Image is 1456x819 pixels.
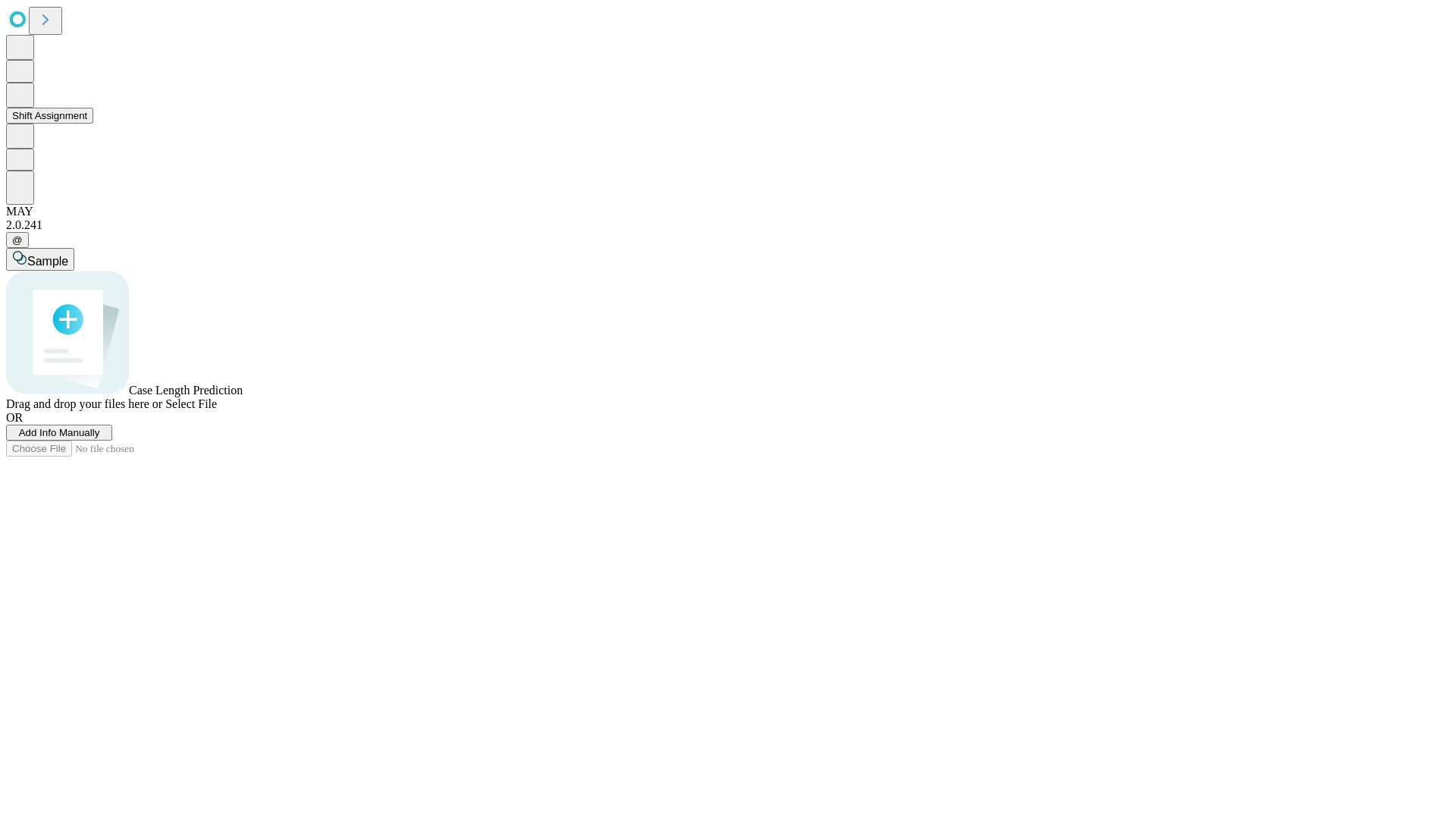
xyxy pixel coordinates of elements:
[6,397,162,410] span: Drag and drop your files here or
[6,205,1450,218] div: MAY
[165,397,217,410] span: Select File
[19,427,100,438] span: Add Info Manually
[27,255,68,268] span: Sample
[6,425,112,441] button: Add Info Manually
[6,232,29,248] button: @
[6,108,93,124] button: Shift Assignment
[6,411,23,424] span: OR
[129,384,243,397] span: Case Length Prediction
[6,248,74,271] button: Sample
[12,234,23,246] span: @
[6,218,1450,232] div: 2.0.241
